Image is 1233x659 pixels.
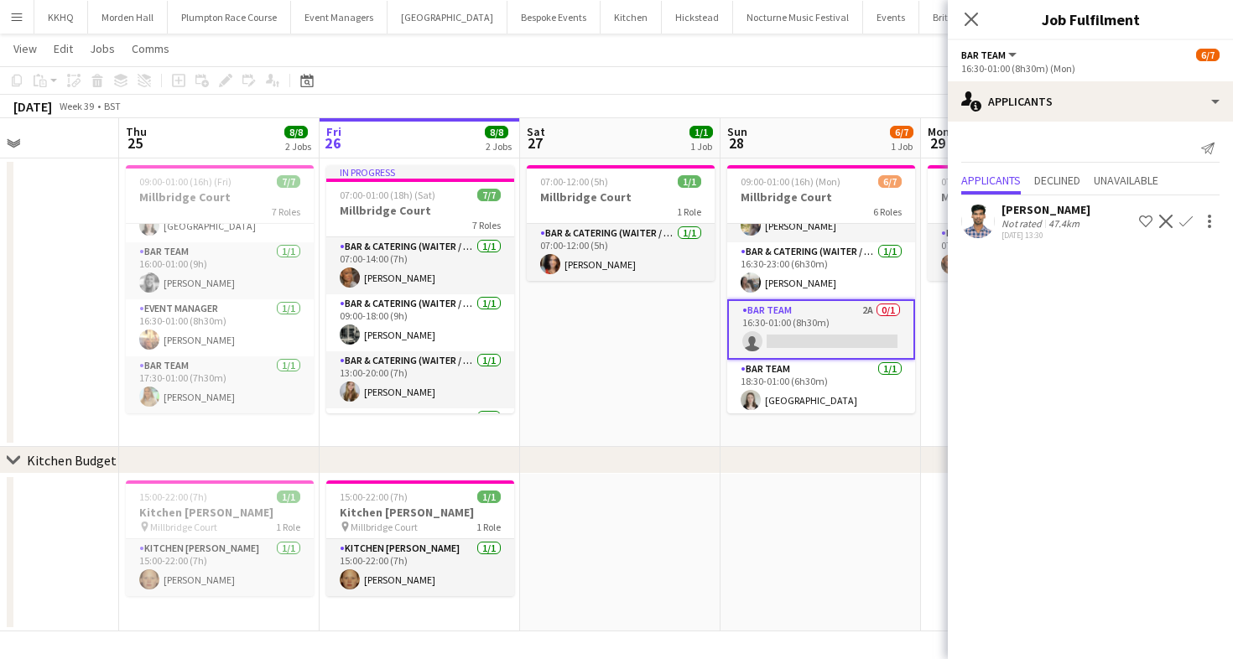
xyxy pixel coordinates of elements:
[678,175,701,188] span: 1/1
[527,189,715,205] h3: Millbridge Court
[13,41,37,56] span: View
[123,133,147,153] span: 25
[27,452,117,469] div: Kitchen Budget
[727,165,915,413] app-job-card: 09:00-01:00 (16h) (Mon)6/7Millbridge Court6 RolesBar & Catering (Waiter / waitress)2/214:00-20:00...
[891,140,913,153] div: 1 Job
[88,1,168,34] button: Morden Hall
[277,175,300,188] span: 7/7
[689,126,713,138] span: 1/1
[326,351,514,408] app-card-role: Bar & Catering (Waiter / waitress)1/113:00-20:00 (7h)[PERSON_NAME]
[291,1,388,34] button: Event Managers
[285,140,311,153] div: 2 Jobs
[925,133,949,153] span: 29
[928,165,1116,281] div: 07:00-12:00 (5h)1/1Millbridge Court1 RoleBar & Catering (Waiter / waitress)1/107:00-12:00 (5h)[PE...
[863,1,919,34] button: Events
[272,205,300,218] span: 7 Roles
[477,490,501,503] span: 1/1
[890,126,913,138] span: 6/7
[126,539,314,596] app-card-role: Kitchen [PERSON_NAME]1/115:00-22:00 (7h)[PERSON_NAME]
[83,38,122,60] a: Jobs
[168,1,291,34] button: Plumpton Race Course
[873,205,902,218] span: 6 Roles
[326,165,514,413] app-job-card: In progress07:00-01:00 (18h) (Sat)7/7Millbridge Court7 RolesBar & Catering (Waiter / waitress)1/1...
[132,41,169,56] span: Comms
[527,124,545,139] span: Sat
[1094,174,1158,186] span: Unavailable
[90,41,115,56] span: Jobs
[13,98,52,115] div: [DATE]
[34,1,88,34] button: KKHQ
[725,133,747,153] span: 28
[126,480,314,596] app-job-card: 15:00-22:00 (7h)1/1Kitchen [PERSON_NAME] Millbridge Court1 RoleKitchen [PERSON_NAME]1/115:00-22:0...
[961,62,1220,75] div: 16:30-01:00 (8h30m) (Mon)
[540,175,608,188] span: 07:00-12:00 (5h)
[126,299,314,356] app-card-role: Event Manager1/116:30-01:00 (8h30m)[PERSON_NAME]
[125,38,176,60] a: Comms
[928,224,1116,281] app-card-role: Bar & Catering (Waiter / waitress)1/107:00-12:00 (5h)[PERSON_NAME]
[878,175,902,188] span: 6/7
[1034,174,1080,186] span: Declined
[126,242,314,299] app-card-role: Bar Team1/116:00-01:00 (9h)[PERSON_NAME]
[7,38,44,60] a: View
[961,49,1019,61] button: Bar Team
[477,189,501,201] span: 7/7
[1045,217,1083,230] div: 47.4km
[326,480,514,596] div: 15:00-22:00 (7h)1/1Kitchen [PERSON_NAME] Millbridge Court1 RoleKitchen [PERSON_NAME]1/115:00-22:0...
[1001,202,1090,217] div: [PERSON_NAME]
[126,165,314,413] app-job-card: 09:00-01:00 (16h) (Fri)7/7Millbridge Court7 Roles[PERSON_NAME]Bar & Catering (Waiter / waitress)1...
[527,165,715,281] app-job-card: 07:00-12:00 (5h)1/1Millbridge Court1 RoleBar & Catering (Waiter / waitress)1/107:00-12:00 (5h)[PE...
[527,224,715,281] app-card-role: Bar & Catering (Waiter / waitress)1/107:00-12:00 (5h)[PERSON_NAME]
[47,38,80,60] a: Edit
[919,1,1026,34] button: British Motor Show
[507,1,601,34] button: Bespoke Events
[340,490,408,503] span: 15:00-22:00 (7h)
[351,521,418,533] span: Millbridge Court
[948,81,1233,122] div: Applicants
[150,521,217,533] span: Millbridge Court
[941,175,1009,188] span: 07:00-12:00 (5h)
[55,100,97,112] span: Week 39
[326,237,514,294] app-card-role: Bar & Catering (Waiter / waitress)1/107:00-14:00 (7h)[PERSON_NAME]
[326,408,514,465] app-card-role: Bar & Catering (Waiter / waitress)1/1
[326,539,514,596] app-card-role: Kitchen [PERSON_NAME]1/115:00-22:00 (7h)[PERSON_NAME]
[139,175,232,188] span: 09:00-01:00 (16h) (Fri)
[1001,230,1090,241] div: [DATE] 13:30
[1196,49,1220,61] span: 6/7
[340,189,435,201] span: 07:00-01:00 (18h) (Sat)
[326,294,514,351] app-card-role: Bar & Catering (Waiter / waitress)1/109:00-18:00 (9h)[PERSON_NAME]
[948,8,1233,30] h3: Job Fulfilment
[104,100,121,112] div: BST
[690,140,712,153] div: 1 Job
[276,521,300,533] span: 1 Role
[126,124,147,139] span: Thu
[961,174,1021,186] span: Applicants
[677,205,701,218] span: 1 Role
[727,189,915,205] h3: Millbridge Court
[486,140,512,153] div: 2 Jobs
[139,490,207,503] span: 15:00-22:00 (7h)
[524,133,545,153] span: 27
[326,165,514,179] div: In progress
[284,126,308,138] span: 8/8
[388,1,507,34] button: [GEOGRAPHIC_DATA]
[476,521,501,533] span: 1 Role
[662,1,733,34] button: Hickstead
[727,360,915,417] app-card-role: Bar Team1/118:30-01:00 (6h30m)[GEOGRAPHIC_DATA]
[326,203,514,218] h3: Millbridge Court
[126,505,314,520] h3: Kitchen [PERSON_NAME]
[601,1,662,34] button: Kitchen
[741,175,840,188] span: 09:00-01:00 (16h) (Mon)
[326,124,341,139] span: Fri
[928,189,1116,205] h3: Millbridge Court
[326,505,514,520] h3: Kitchen [PERSON_NAME]
[727,242,915,299] app-card-role: Bar & Catering (Waiter / waitress)1/116:30-23:00 (6h30m)[PERSON_NAME]
[733,1,863,34] button: Nocturne Music Festival
[727,124,747,139] span: Sun
[961,49,1006,61] span: Bar Team
[485,126,508,138] span: 8/8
